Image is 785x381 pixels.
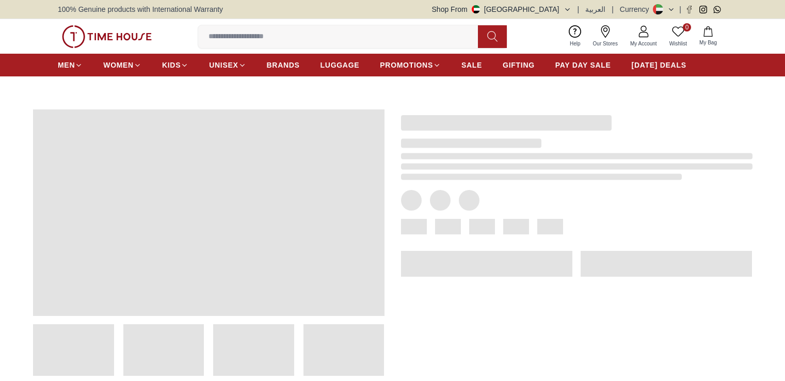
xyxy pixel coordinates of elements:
span: | [612,4,614,14]
a: WOMEN [103,56,141,74]
a: [DATE] DEALS [632,56,686,74]
button: My Bag [693,24,723,49]
span: Our Stores [589,40,622,47]
img: United Arab Emirates [472,5,480,13]
span: UNISEX [209,60,238,70]
a: KIDS [162,56,188,74]
a: SALE [461,56,482,74]
span: [DATE] DEALS [632,60,686,70]
span: 0 [683,23,691,31]
span: My Bag [695,39,721,46]
button: Shop From[GEOGRAPHIC_DATA] [432,4,571,14]
a: MEN [58,56,83,74]
a: Whatsapp [713,6,721,13]
span: LUGGAGE [321,60,360,70]
span: SALE [461,60,482,70]
a: Facebook [685,6,693,13]
a: BRANDS [267,56,300,74]
a: PAY DAY SALE [555,56,611,74]
span: Help [566,40,585,47]
a: Help [564,23,587,50]
a: 0Wishlist [663,23,693,50]
span: My Account [626,40,661,47]
a: Our Stores [587,23,624,50]
span: PAY DAY SALE [555,60,611,70]
span: PROMOTIONS [380,60,433,70]
span: MEN [58,60,75,70]
div: Currency [620,4,653,14]
span: | [679,4,681,14]
button: العربية [585,4,605,14]
span: WOMEN [103,60,134,70]
span: GIFTING [503,60,535,70]
img: ... [62,25,152,48]
span: 100% Genuine products with International Warranty [58,4,223,14]
a: LUGGAGE [321,56,360,74]
a: PROMOTIONS [380,56,441,74]
a: Instagram [699,6,707,13]
span: Wishlist [665,40,691,47]
a: GIFTING [503,56,535,74]
span: | [578,4,580,14]
span: BRANDS [267,60,300,70]
a: UNISEX [209,56,246,74]
span: KIDS [162,60,181,70]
